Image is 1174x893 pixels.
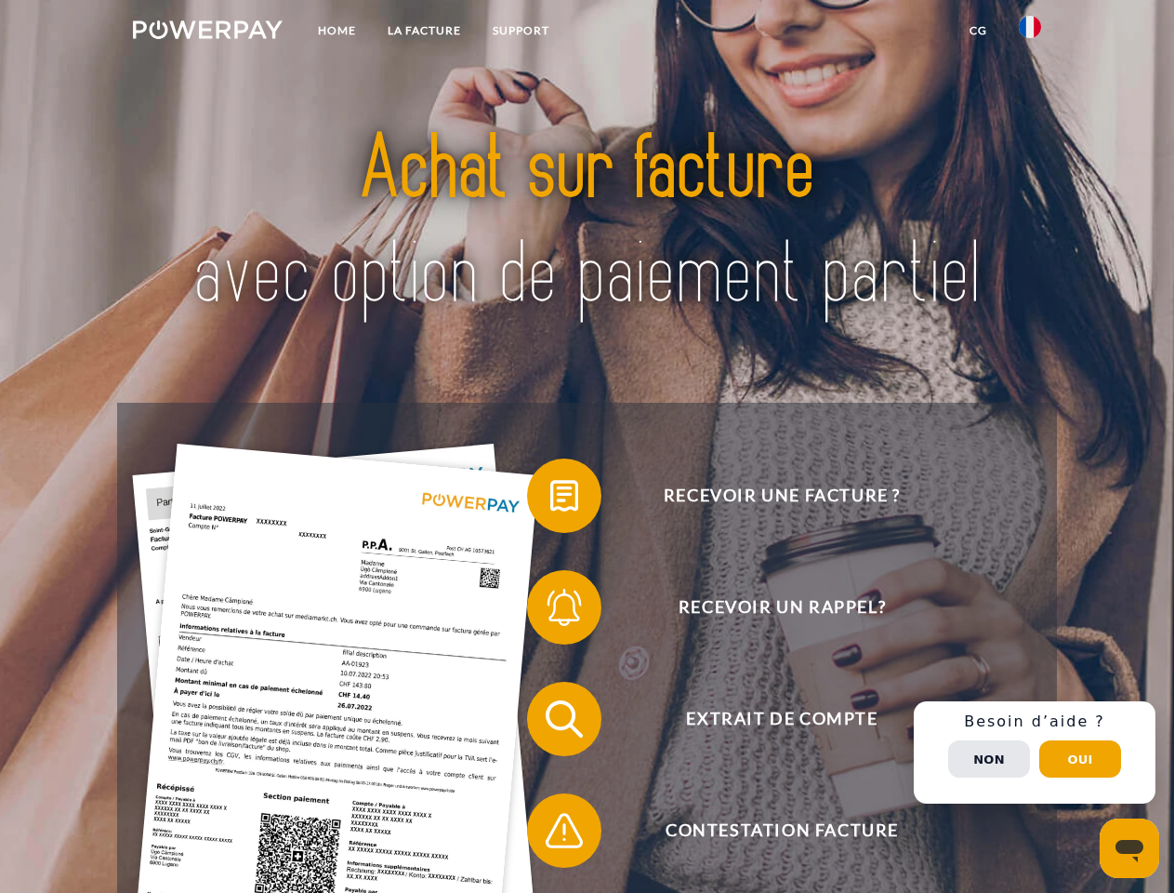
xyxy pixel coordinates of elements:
span: Extrait de compte [554,682,1009,756]
a: Support [477,14,565,47]
span: Contestation Facture [554,793,1009,868]
img: qb_bell.svg [541,584,587,631]
h3: Besoin d’aide ? [925,713,1144,731]
iframe: Bouton de lancement de la fenêtre de messagerie [1100,819,1159,878]
button: Recevoir un rappel? [527,570,1010,645]
img: logo-powerpay-white.svg [133,20,283,39]
a: LA FACTURE [372,14,477,47]
div: Schnellhilfe [914,701,1155,804]
img: title-powerpay_fr.svg [178,89,996,356]
button: Extrait de compte [527,682,1010,756]
a: CG [954,14,1003,47]
span: Recevoir une facture ? [554,459,1009,533]
a: Home [302,14,372,47]
button: Recevoir une facture ? [527,459,1010,533]
span: Recevoir un rappel? [554,570,1009,645]
img: qb_warning.svg [541,807,587,854]
button: Non [948,740,1030,778]
button: Oui [1039,740,1121,778]
img: qb_bill.svg [541,473,587,519]
img: fr [1019,16,1041,38]
button: Contestation Facture [527,793,1010,868]
img: qb_search.svg [541,696,587,742]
